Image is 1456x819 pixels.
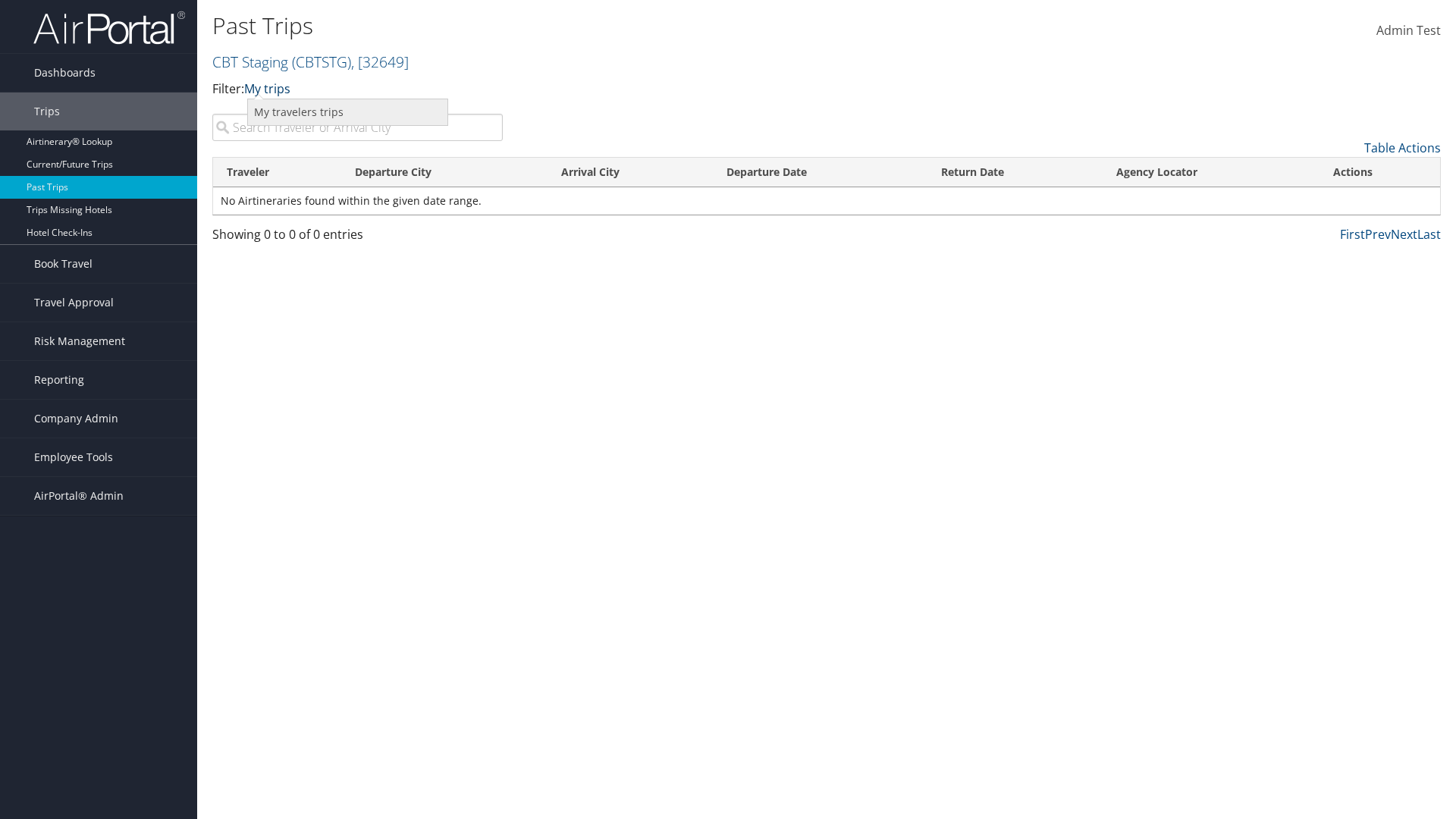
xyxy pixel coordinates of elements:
[34,93,60,130] span: Trips
[213,187,1440,215] td: No Airtineraries found within the given date range.
[34,361,84,399] span: Reporting
[1417,226,1441,243] a: Last
[927,158,1103,187] th: Return Date: activate to sort column ascending
[1319,158,1440,187] th: Actions
[1391,226,1417,243] a: Next
[1376,8,1441,55] a: Admin Test
[34,400,118,438] span: Company Admin
[34,284,114,322] span: Travel Approval
[212,10,1031,42] h1: Past Trips
[1340,226,1365,243] a: First
[212,225,503,251] div: Showing 0 to 0 of 0 entries
[212,80,1031,99] p: Filter:
[34,438,113,476] span: Employee Tools
[1364,140,1441,156] a: Table Actions
[713,158,927,187] th: Departure Date: activate to sort column ascending
[34,477,124,515] span: AirPortal® Admin
[33,10,185,45] img: airportal-logo.png
[34,54,96,92] span: Dashboards
[292,52,351,72] span: ( CBTSTG )
[248,99,447,125] a: My travelers trips
[34,322,125,360] span: Risk Management
[244,80,290,97] a: My trips
[1365,226,1391,243] a: Prev
[212,114,503,141] input: Search Traveler or Arrival City
[351,52,409,72] span: , [ 32649 ]
[1103,158,1319,187] th: Agency Locator: activate to sort column ascending
[341,158,548,187] th: Departure City: activate to sort column ascending
[34,245,93,283] span: Book Travel
[548,158,712,187] th: Arrival City: activate to sort column ascending
[1376,22,1441,39] span: Admin Test
[213,158,341,187] th: Traveler: activate to sort column ascending
[212,52,409,72] a: CBT Staging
